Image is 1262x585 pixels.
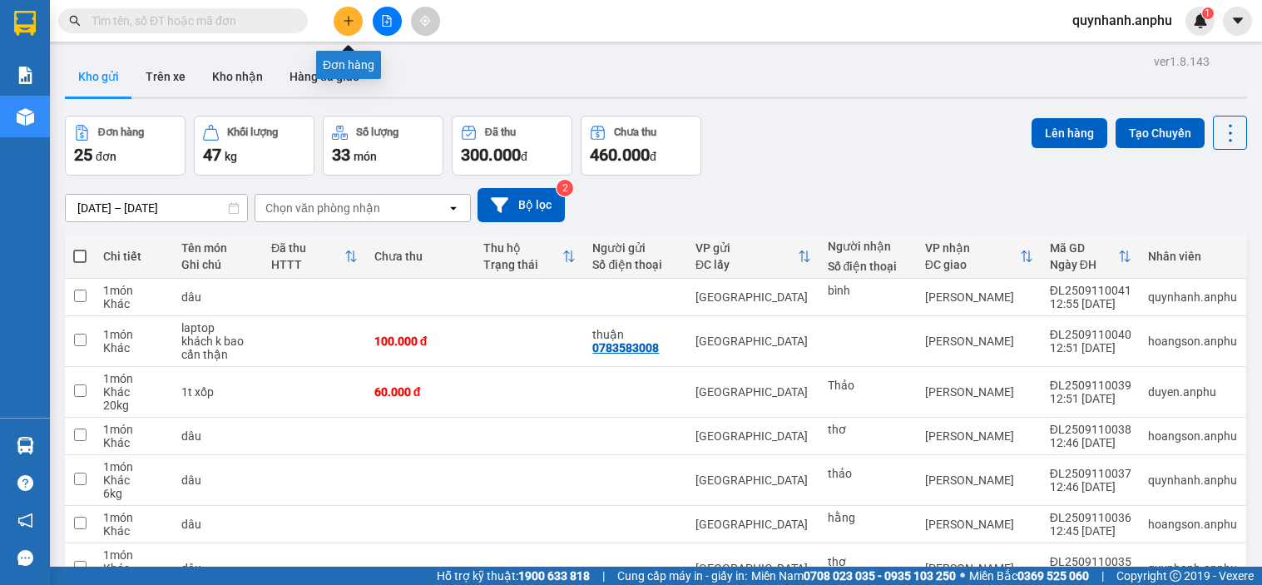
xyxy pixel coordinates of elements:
div: 20 kg [103,399,165,412]
img: logo-vxr [14,11,36,36]
div: dâu [181,562,255,575]
button: Kho nhận [199,57,276,97]
div: dâu [181,473,255,487]
div: 1 món [103,460,165,473]
div: [PERSON_NAME] [925,290,1033,304]
div: 12:51 [DATE] [1050,392,1131,405]
span: 25 [74,145,92,165]
span: kg [225,150,237,163]
div: 1t xốp [181,385,255,399]
div: khách k bao cẩn thận [181,335,255,361]
button: Trên xe [132,57,199,97]
span: Hỗ trợ kỹ thuật: [437,567,590,585]
div: 1 món [103,423,165,436]
span: đ [521,150,527,163]
svg: open [447,201,460,215]
img: warehouse-icon [17,437,34,454]
div: [PERSON_NAME] [925,385,1033,399]
input: Select a date range. [66,195,247,221]
div: Chọn văn phòng nhận [265,200,380,216]
div: Đơn hàng [98,126,144,138]
input: Tìm tên, số ĐT hoặc mã đơn [92,12,288,30]
div: dâu [181,518,255,531]
div: HTTT [271,258,344,271]
span: file-add [381,15,393,27]
button: aim [411,7,440,36]
div: thơ [828,423,908,436]
div: ver 1.8.143 [1154,52,1210,71]
div: ĐC giao [925,258,1020,271]
button: Đơn hàng25đơn [65,116,186,176]
div: 12:51 [DATE] [1050,341,1131,354]
div: 1 món [103,511,165,524]
div: 1 món [103,328,165,341]
div: [PERSON_NAME] [925,473,1033,487]
div: laptop [181,321,255,335]
span: 47 [203,145,221,165]
sup: 2 [557,180,573,196]
span: 300.000 [461,145,521,165]
th: Toggle SortBy [917,235,1042,279]
div: [GEOGRAPHIC_DATA] [695,290,810,304]
div: 6 kg [103,487,165,500]
div: 12:46 [DATE] [1050,480,1131,493]
div: 1 món [103,548,165,562]
span: caret-down [1230,13,1245,28]
strong: 1900 633 818 [518,569,590,583]
div: [GEOGRAPHIC_DATA] [695,335,810,348]
span: notification [17,513,33,528]
span: plus [343,15,354,27]
div: Đã thu [271,241,344,255]
div: dâu [181,290,255,304]
div: hoangson.anphu [1148,429,1237,443]
div: Ghi chú [181,258,255,271]
button: Đã thu300.000đ [452,116,572,176]
div: bình [828,284,908,297]
div: ĐL2509110040 [1050,328,1131,341]
span: 1 [1205,7,1210,19]
span: | [602,567,605,585]
strong: 0708 023 035 - 0935 103 250 [804,569,956,583]
span: 460.000 [590,145,650,165]
div: Tên món [181,241,255,255]
button: caret-down [1223,7,1252,36]
span: món [354,150,377,163]
sup: 1 [1202,7,1214,19]
div: Khác [103,562,165,575]
div: [GEOGRAPHIC_DATA] [695,518,810,531]
div: 100.000 đ [374,335,467,348]
div: [GEOGRAPHIC_DATA] [695,429,810,443]
div: Khác [103,436,165,449]
span: Cung cấp máy in - giấy in: [617,567,747,585]
div: ĐL2509110035 [1050,555,1131,568]
th: Toggle SortBy [1042,235,1140,279]
img: solution-icon [17,67,34,84]
div: 12:55 [DATE] [1050,297,1131,310]
div: VP nhận [925,241,1020,255]
div: ĐL2509110037 [1050,467,1131,480]
div: Đơn hàng [316,51,381,79]
button: Lên hàng [1032,118,1107,148]
button: Tạo Chuyến [1116,118,1205,148]
div: Đã thu [485,126,516,138]
div: 0783583008 [592,341,659,354]
span: copyright [1170,570,1181,582]
th: Toggle SortBy [475,235,584,279]
span: quynhanh.anphu [1059,10,1185,31]
div: Nhân viên [1148,250,1237,263]
div: ĐL2509110039 [1050,379,1131,392]
div: 1 món [103,372,165,385]
div: 12:45 [DATE] [1050,524,1131,538]
span: ⚪️ [960,573,965,579]
strong: 0369 525 060 [1017,569,1089,583]
div: Số điện thoại [828,260,908,273]
div: Ngày ĐH [1050,258,1118,271]
div: hoangson.anphu [1148,335,1237,348]
span: search [69,15,81,27]
div: Khác [103,385,165,399]
div: hằng [828,511,908,524]
div: duyen.anphu [1148,385,1237,399]
button: Khối lượng47kg [194,116,314,176]
th: Toggle SortBy [263,235,366,279]
div: ĐL2509110038 [1050,423,1131,436]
